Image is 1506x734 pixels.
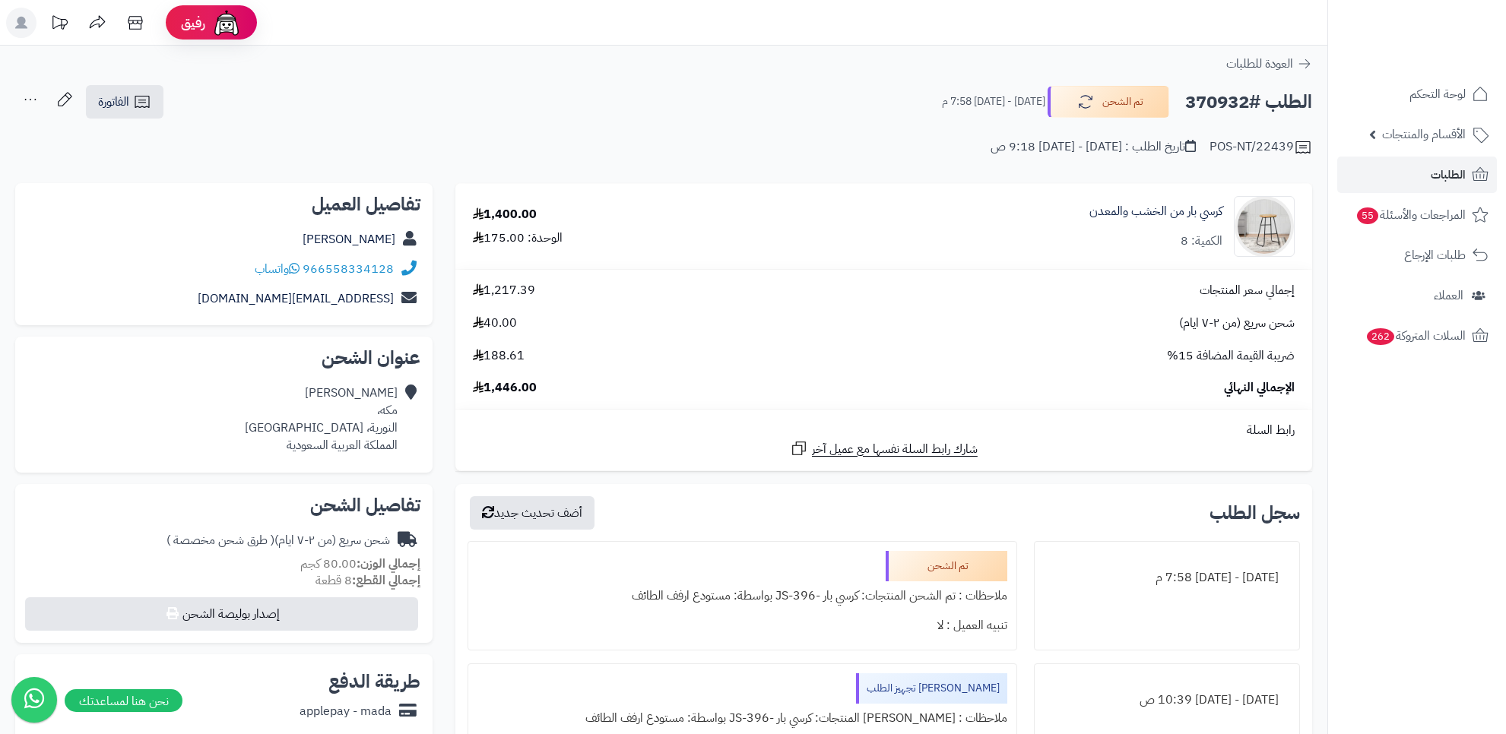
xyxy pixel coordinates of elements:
[27,349,420,367] h2: عنوان الشحن
[352,571,420,590] strong: إجمالي القطع:
[1367,328,1394,345] span: 262
[477,704,1007,733] div: ملاحظات : [PERSON_NAME] المنتجات: كرسي بار -JS-396 بواسطة: مستودع ارفف الطائف
[98,93,129,111] span: الفاتورة
[1224,379,1295,397] span: الإجمالي النهائي
[1089,203,1222,220] a: كرسي بار من الخشب والمعدن
[1365,325,1466,346] span: السلات المتروكة
[303,230,395,248] a: [PERSON_NAME]
[300,703,392,720] div: applepay - mada
[473,206,537,223] div: 1,400.00
[461,422,1306,439] div: رابط السلة
[86,85,163,119] a: الفاتورة
[991,138,1196,156] div: تاريخ الطلب : [DATE] - [DATE] 9:18 ص
[1404,245,1466,266] span: طلبات الإرجاع
[27,496,420,514] h2: تفاصيل الشحن
[245,384,398,454] div: [PERSON_NAME] مكه، النورية، [GEOGRAPHIC_DATA] المملكة العربية السعودية
[477,581,1007,611] div: ملاحظات : تم الشحن المنتجات: كرسي بار -JS-396 بواسطة: مستودع ارفف الطائف
[1337,277,1497,314] a: العملاء
[181,14,205,32] span: رفيق
[211,8,242,38] img: ai-face.png
[942,94,1045,109] small: [DATE] - [DATE] 7:58 م
[1181,233,1222,250] div: الكمية: 8
[1337,76,1497,112] a: لوحة التحكم
[1357,207,1378,224] span: 55
[1185,87,1312,118] h2: الطلب #370932
[470,496,594,530] button: أضف تحديث جديد
[1048,86,1169,118] button: تم الشحن
[812,441,978,458] span: شارك رابط السلة نفسها مع عميل آخر
[477,611,1007,641] div: تنبيه العميل : لا
[1210,504,1300,522] h3: سجل الطلب
[1044,685,1291,715] div: [DATE] - [DATE] 10:39 ص
[1409,84,1466,105] span: لوحة التحكم
[357,555,420,573] strong: إجمالي الوزن:
[473,282,535,299] span: 1,217.39
[1167,347,1295,365] span: ضريبة القيمة المضافة 15%
[198,289,394,308] a: [EMAIL_ADDRESS][DOMAIN_NAME]
[255,260,300,278] a: واتساب
[1226,55,1293,73] span: العودة للطلبات
[300,555,420,573] small: 80.00 كجم
[473,347,525,365] span: 188.61
[473,315,517,332] span: 40.00
[328,672,420,691] h2: طريقة الدفع
[1337,157,1497,193] a: الطلبات
[1337,237,1497,274] a: طلبات الإرجاع
[1337,197,1497,233] a: المراجعات والأسئلة55
[166,531,274,549] span: ( طرق شحن مخصصة )
[1210,138,1312,157] div: POS-NT/22439
[1179,315,1295,332] span: شحن سريع (من ٢-٧ ايام)
[25,597,418,631] button: إصدار بوليصة الشحن
[856,673,1007,704] div: [PERSON_NAME] تجهيز الطلب
[166,532,390,549] div: شحن سريع (من ٢-٧ ايام)
[473,229,563,247] div: الوحدة: 175.00
[1226,55,1312,73] a: العودة للطلبات
[473,379,537,397] span: 1,446.00
[1382,124,1466,145] span: الأقسام والمنتجات
[1200,282,1295,299] span: إجمالي سعر المنتجات
[1235,196,1294,257] img: 1749559730-1-90x90.jpg
[1355,204,1466,226] span: المراجعات والأسئلة
[315,571,420,590] small: 8 قطعة
[27,195,420,214] h2: تفاصيل العميل
[40,8,78,42] a: تحديثات المنصة
[1431,164,1466,185] span: الطلبات
[790,439,978,458] a: شارك رابط السلة نفسها مع عميل آخر
[1434,285,1463,306] span: العملاء
[303,260,394,278] a: 966558334128
[1044,563,1291,593] div: [DATE] - [DATE] 7:58 م
[886,551,1007,581] div: تم الشحن
[1337,318,1497,354] a: السلات المتروكة262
